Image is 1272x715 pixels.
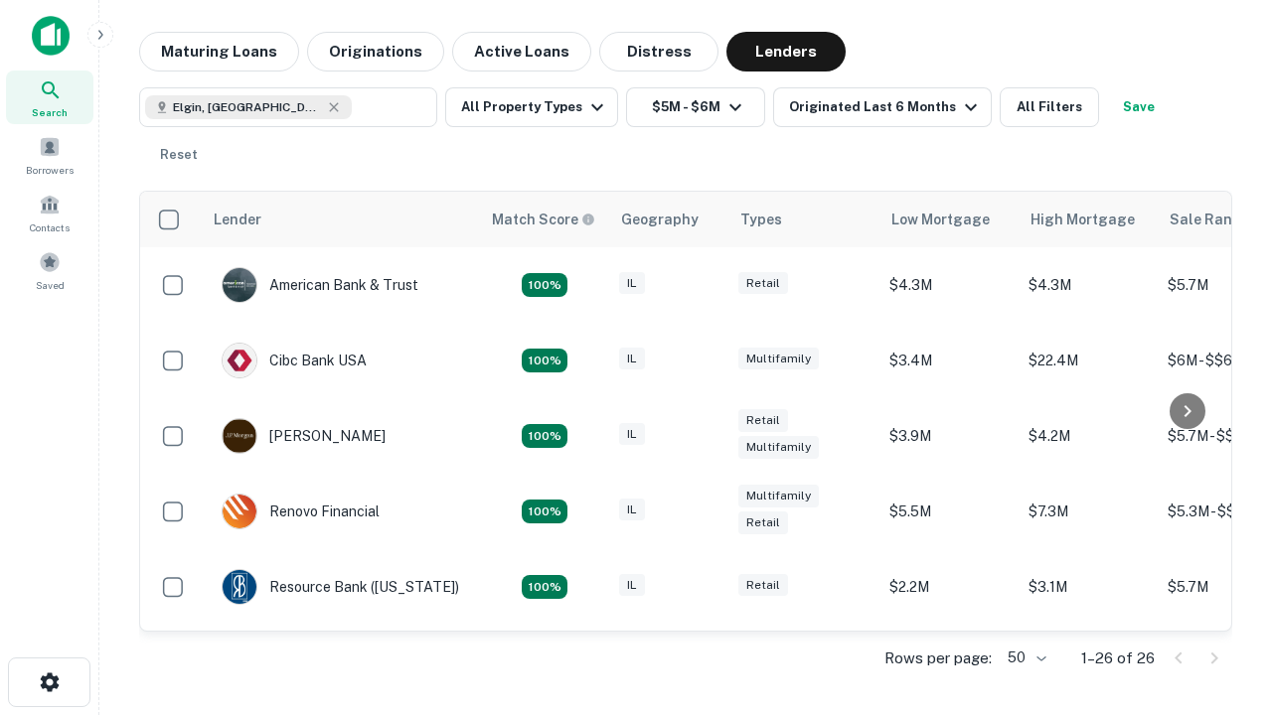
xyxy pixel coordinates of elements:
div: Retail [738,272,788,295]
div: Multifamily [738,348,819,370]
div: Matching Properties: 4, hasApolloMatch: undefined [522,575,567,599]
td: $22.4M [1019,323,1158,398]
div: IL [619,348,645,370]
div: Low Mortgage [891,208,990,231]
img: picture [223,570,256,604]
div: Matching Properties: 7, hasApolloMatch: undefined [522,273,567,297]
div: Multifamily [738,436,819,459]
a: Saved [6,243,93,297]
td: $3.4M [879,323,1019,398]
td: $2.2M [879,549,1019,625]
a: Search [6,71,93,124]
button: Originations [307,32,444,71]
a: Borrowers [6,128,93,182]
div: Resource Bank ([US_STATE]) [222,569,459,605]
td: $4.3M [879,247,1019,323]
button: Maturing Loans [139,32,299,71]
button: All Property Types [445,87,618,127]
div: Lender [214,208,261,231]
div: Matching Properties: 4, hasApolloMatch: undefined [522,424,567,448]
td: $7.3M [1019,474,1158,549]
div: High Mortgage [1031,208,1135,231]
span: Search [32,104,68,120]
div: Cibc Bank USA [222,343,367,378]
td: $3.9M [879,398,1019,474]
div: Renovo Financial [222,494,380,529]
img: capitalize-icon.png [32,16,70,56]
th: High Mortgage [1019,192,1158,247]
div: American Bank & Trust [222,267,418,303]
th: Lender [202,192,480,247]
div: Matching Properties: 4, hasApolloMatch: undefined [522,349,567,372]
td: $4.2M [1019,398,1158,474]
div: Multifamily [738,485,819,507]
img: picture [223,268,256,302]
div: [PERSON_NAME] [222,418,386,454]
div: Capitalize uses an advanced AI algorithm to match your search with the best lender. The match sco... [492,209,595,230]
td: $4M [1019,625,1158,700]
h6: Match Score [492,209,591,230]
td: $5.5M [879,474,1019,549]
div: Retail [738,511,788,534]
th: Low Mortgage [879,192,1019,247]
td: $4.3M [1019,247,1158,323]
th: Types [728,192,879,247]
button: Lenders [726,32,846,71]
div: IL [619,423,645,446]
div: Originated Last 6 Months [789,95,983,119]
th: Geography [609,192,728,247]
button: Reset [147,135,211,175]
iframe: Chat Widget [1173,556,1272,651]
div: Matching Properties: 4, hasApolloMatch: undefined [522,500,567,523]
p: Rows per page: [884,646,992,670]
img: picture [223,344,256,377]
span: Saved [36,277,65,293]
img: picture [223,495,256,528]
button: $5M - $6M [626,87,765,127]
div: IL [619,574,645,597]
div: Types [740,208,782,231]
span: Borrowers [26,162,74,178]
button: All Filters [1000,87,1099,127]
button: Save your search to get updates of matches that match your search criteria. [1107,87,1171,127]
a: Contacts [6,186,93,239]
button: Distress [599,32,718,71]
p: 1–26 of 26 [1081,646,1155,670]
button: Active Loans [452,32,591,71]
div: Geography [621,208,699,231]
div: 50 [1000,643,1049,672]
div: Retail [738,409,788,432]
td: $4M [879,625,1019,700]
div: IL [619,272,645,295]
span: Elgin, [GEOGRAPHIC_DATA], [GEOGRAPHIC_DATA] [173,98,322,116]
span: Contacts [30,219,70,235]
div: IL [619,499,645,521]
button: Originated Last 6 Months [773,87,992,127]
td: $3.1M [1019,549,1158,625]
th: Capitalize uses an advanced AI algorithm to match your search with the best lender. The match sco... [480,192,609,247]
div: Retail [738,574,788,597]
img: picture [223,419,256,453]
